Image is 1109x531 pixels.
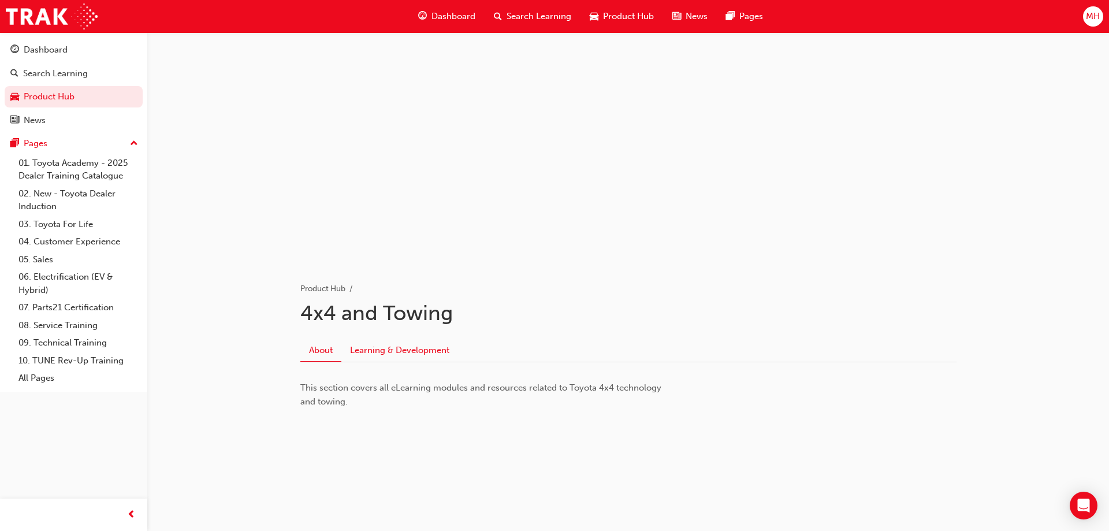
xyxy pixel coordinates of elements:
[23,67,88,80] div: Search Learning
[1070,492,1097,519] div: Open Intercom Messenger
[14,216,143,233] a: 03. Toyota For Life
[5,63,143,84] a: Search Learning
[726,9,735,24] span: pages-icon
[14,317,143,335] a: 08. Service Training
[1086,10,1100,23] span: MH
[686,10,708,23] span: News
[6,3,98,29] img: Trak
[14,251,143,269] a: 05. Sales
[672,9,681,24] span: news-icon
[127,508,136,522] span: prev-icon
[418,9,427,24] span: guage-icon
[24,43,68,57] div: Dashboard
[494,9,502,24] span: search-icon
[24,137,47,150] div: Pages
[300,339,341,362] a: About
[300,284,345,294] a: Product Hub
[10,45,19,55] span: guage-icon
[507,10,571,23] span: Search Learning
[10,116,19,126] span: news-icon
[300,383,664,407] span: This section covers all eLearning modules and resources related to Toyota 4x4 technology and towing.
[10,92,19,102] span: car-icon
[739,10,763,23] span: Pages
[663,5,717,28] a: news-iconNews
[14,334,143,352] a: 09. Technical Training
[14,233,143,251] a: 04. Customer Experience
[603,10,654,23] span: Product Hub
[5,86,143,107] a: Product Hub
[1083,6,1103,27] button: MH
[14,154,143,185] a: 01. Toyota Academy - 2025 Dealer Training Catalogue
[717,5,772,28] a: pages-iconPages
[590,9,598,24] span: car-icon
[24,114,46,127] div: News
[5,39,143,61] a: Dashboard
[580,5,663,28] a: car-iconProduct Hub
[409,5,485,28] a: guage-iconDashboard
[14,299,143,317] a: 07. Parts21 Certification
[14,268,143,299] a: 06. Electrification (EV & Hybrid)
[300,300,957,326] h1: 4x4 and Towing
[5,133,143,154] button: Pages
[130,136,138,151] span: up-icon
[14,185,143,216] a: 02. New - Toyota Dealer Induction
[431,10,475,23] span: Dashboard
[10,139,19,149] span: pages-icon
[341,339,458,361] a: Learning & Development
[14,352,143,370] a: 10. TUNE Rev-Up Training
[5,110,143,131] a: News
[14,369,143,387] a: All Pages
[485,5,580,28] a: search-iconSearch Learning
[10,69,18,79] span: search-icon
[5,37,143,133] button: DashboardSearch LearningProduct HubNews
